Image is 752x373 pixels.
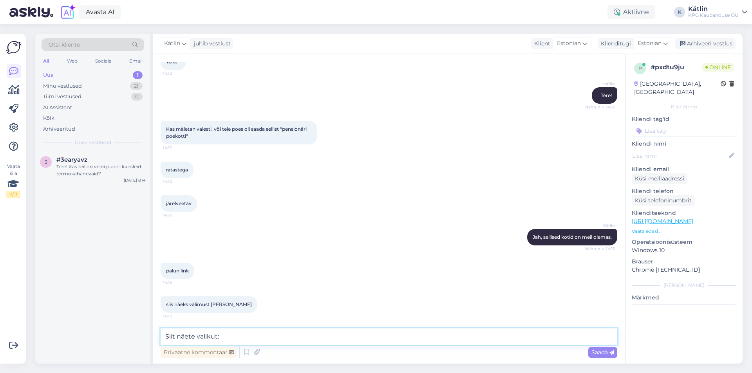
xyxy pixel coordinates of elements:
[161,328,617,345] textarea: Siit näete valikut:
[632,258,736,266] p: Brauser
[557,39,581,48] span: Estonian
[163,313,192,319] span: 14:13
[632,125,736,137] input: Lisa tag
[166,126,308,139] span: Kas mäletan valesti, või teie poes oli saada sellist "pensionäri poekotti"
[638,39,662,48] span: Estonian
[632,103,736,110] div: Kliendi info
[632,173,687,184] div: Küsi meiliaadressi
[161,347,237,358] div: Privaatne kommentaar
[166,301,252,307] span: siis näeks välimust [PERSON_NAME]
[598,40,631,48] div: Klienditugi
[43,82,82,90] div: Minu vestlused
[94,56,113,66] div: Socials
[632,282,736,289] div: [PERSON_NAME]
[164,39,180,48] span: Kätlin
[632,266,736,274] p: Chrome [TECHNICAL_ID]
[585,246,615,252] span: Nähtud ✓ 14:13
[702,63,734,72] span: Online
[601,92,612,98] span: Tere!
[6,40,21,55] img: Askly Logo
[688,6,747,18] a: KätlinKPG Kaubanduse OÜ
[632,151,727,160] input: Lisa nimi
[49,41,80,49] span: Otsi kliente
[632,115,736,123] p: Kliendi tag'id
[65,56,79,66] div: Web
[42,56,51,66] div: All
[166,59,177,65] span: Tere!
[632,294,736,302] p: Märkmed
[43,71,53,79] div: Uus
[688,6,739,12] div: Kätlin
[163,70,192,76] span: 14:12
[634,80,721,96] div: [GEOGRAPHIC_DATA], [GEOGRAPHIC_DATA]
[632,246,736,254] p: Windows 10
[607,5,655,19] div: Aktiivne
[79,5,121,19] a: Avasta AI
[43,104,72,112] div: AI Assistent
[675,38,736,49] div: Arhiveeri vestlus
[75,139,111,146] span: Uued vestlused
[133,71,143,79] div: 1
[128,56,144,66] div: Email
[591,349,614,356] span: Saada
[124,177,146,183] div: [DATE] 8:14
[131,93,143,101] div: 0
[56,156,87,163] span: #3earyavz
[43,125,75,133] div: Arhiveeritud
[632,218,693,225] a: [URL][DOMAIN_NAME]
[130,82,143,90] div: 21
[6,191,20,198] div: 2 / 3
[586,81,615,87] span: Kätlin
[632,238,736,246] p: Operatsioonisüsteem
[43,93,81,101] div: Tiimi vestlused
[638,65,642,71] span: p
[586,223,615,229] span: Kätlin
[163,178,192,184] span: 14:12
[632,228,736,235] p: Vaata edasi ...
[585,104,615,110] span: Nähtud ✓ 14:12
[163,145,192,151] span: 14:12
[43,114,54,122] div: Kõik
[651,63,702,72] div: # pxdtu9ju
[531,40,550,48] div: Klient
[632,187,736,195] p: Kliendi telefon
[632,140,736,148] p: Kliendi nimi
[632,195,695,206] div: Küsi telefoninumbrit
[674,7,685,18] div: K
[163,212,192,218] span: 14:12
[163,279,192,285] span: 14:13
[191,40,231,48] div: juhib vestlust
[60,4,76,20] img: explore-ai
[6,163,20,198] div: Vaata siia
[688,12,739,18] div: KPG Kaubanduse OÜ
[56,163,146,177] div: Tere! Kas teil on veini pudeli kapsleid termokahanevaid?
[632,165,736,173] p: Kliendi email
[166,268,189,274] span: palun link
[45,159,47,165] span: 3
[166,167,188,173] span: ratastega
[632,209,736,217] p: Klienditeekond
[533,234,612,240] span: Jah, sellised kotid on meil olemas.
[166,200,192,206] span: järelveetav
